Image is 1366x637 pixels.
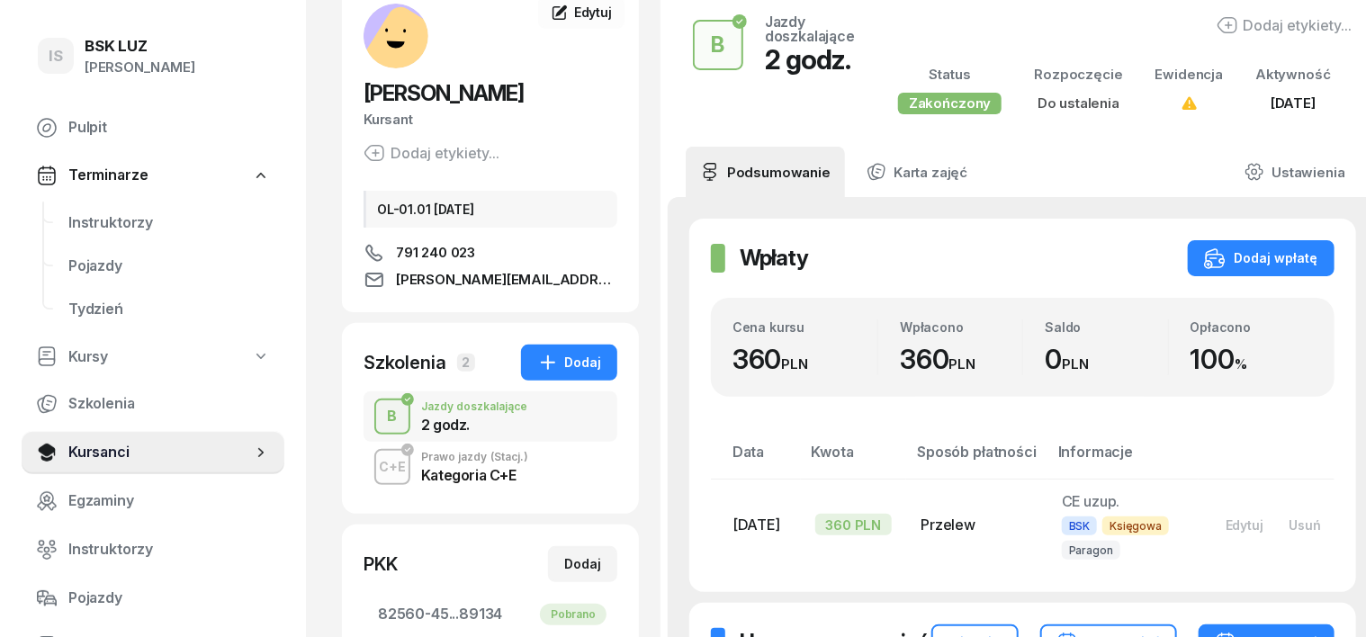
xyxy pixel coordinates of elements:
[898,93,1002,114] div: Zakończony
[1217,14,1353,36] button: Dodaj etykiety...
[521,345,617,381] button: Dodaj
[711,440,801,479] th: Data
[705,27,732,63] div: B
[900,343,1022,376] div: 360
[372,455,413,478] div: C+E
[564,553,601,575] div: Dodaj
[396,242,475,264] span: 791 240 023
[22,528,284,571] a: Instruktorzy
[732,319,877,335] div: Cena kursu
[1226,517,1264,533] div: Edytuj
[1191,343,1313,376] div: 100
[1255,92,1331,115] div: [DATE]
[1062,541,1120,560] span: Paragon
[457,354,475,372] span: 2
[364,242,617,264] a: 791 240 023
[732,343,877,376] div: 360
[381,401,405,432] div: B
[740,244,808,273] h2: Wpłaty
[906,440,1047,479] th: Sposób płatności
[421,468,528,482] div: Kategoria C+E
[1255,63,1331,86] div: Aktywność
[68,345,108,369] span: Kursy
[765,43,855,76] div: 2 godz.
[1047,440,1199,479] th: Informacje
[68,116,270,139] span: Pulpit
[1290,517,1322,533] div: Usuń
[900,319,1022,335] div: Wpłacono
[374,449,410,485] button: C+E
[68,489,270,513] span: Egzaminy
[921,514,1032,537] div: Przelew
[68,164,148,187] span: Terminarze
[364,593,617,636] a: 82560-45...89134Pobrano
[49,49,63,64] span: IS
[54,288,284,331] a: Tydzień
[801,440,907,479] th: Kwota
[68,538,270,561] span: Instruktorzy
[1102,516,1169,535] span: Księgowa
[364,269,617,291] a: [PERSON_NAME][EMAIL_ADDRESS][PERSON_NAME][DOMAIN_NAME]
[68,587,270,610] span: Pojazdy
[421,417,527,432] div: 2 godz.
[364,391,617,442] button: BJazdy doszkalające2 godz.
[548,546,617,582] button: Dodaj
[949,355,976,372] small: PLN
[1155,63,1224,86] div: Ewidencja
[540,604,607,625] div: Pobrano
[22,106,284,149] a: Pulpit
[364,350,446,375] div: Szkolenia
[378,603,603,626] span: 82560-45...89134
[22,577,284,620] a: Pojazdy
[68,392,270,416] span: Szkolenia
[22,155,284,196] a: Terminarze
[68,255,270,278] span: Pojazdy
[1191,319,1313,335] div: Opłacono
[1045,319,1167,335] div: Saldo
[815,514,893,535] div: 360 PLN
[490,452,528,462] span: (Stacj.)
[852,147,982,197] a: Karta zajęć
[1230,147,1359,197] a: Ustawienia
[574,4,612,20] span: Edytuj
[732,516,780,534] span: [DATE]
[364,142,499,164] button: Dodaj etykiety...
[1204,247,1318,269] div: Dodaj wpłatę
[1062,355,1089,372] small: PLN
[22,431,284,474] a: Kursanci
[765,14,855,43] div: Jazdy doszkalające
[1235,355,1247,372] small: %
[1034,63,1122,86] div: Rozpoczęcie
[396,269,617,291] span: [PERSON_NAME][EMAIL_ADDRESS][PERSON_NAME][DOMAIN_NAME]
[898,63,1002,86] div: Status
[1045,343,1167,376] div: 0
[22,382,284,426] a: Szkolenia
[85,56,195,79] div: [PERSON_NAME]
[68,211,270,235] span: Instruktorzy
[782,355,809,372] small: PLN
[85,39,195,54] div: BSK LUZ
[537,352,601,373] div: Dodaj
[68,441,252,464] span: Kursanci
[1038,94,1119,112] span: Do ustalenia
[68,298,270,321] span: Tydzień
[693,20,743,70] button: B
[54,202,284,245] a: Instruktorzy
[421,401,527,412] div: Jazdy doszkalające
[1188,240,1335,276] button: Dodaj wpłatę
[364,442,617,492] button: C+EPrawo jazdy(Stacj.)Kategoria C+E
[22,336,284,378] a: Kursy
[22,480,284,523] a: Egzaminy
[1277,510,1335,540] button: Usuń
[421,452,528,462] div: Prawo jazdy
[1062,492,1120,510] span: CE uzup.
[1213,510,1277,540] button: Edytuj
[364,108,617,131] div: Kursant
[364,191,617,228] div: OL-01.01 [DATE]
[374,399,410,435] button: B
[54,245,284,288] a: Pojazdy
[364,552,398,577] div: PKK
[364,80,524,106] span: [PERSON_NAME]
